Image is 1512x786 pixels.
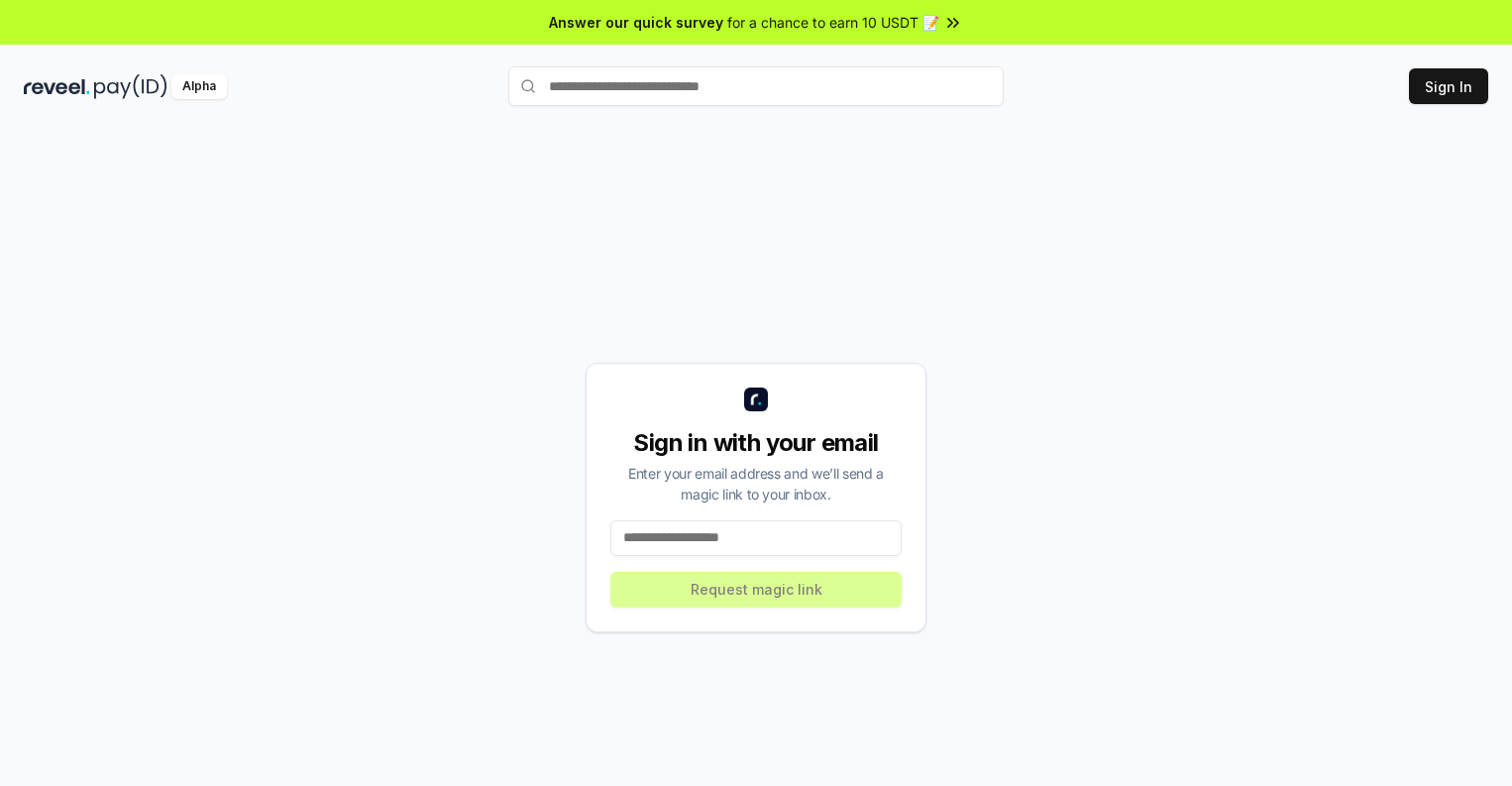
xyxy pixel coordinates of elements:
[24,74,90,99] img: reveel_dark
[610,427,902,459] div: Sign in with your email
[94,74,167,99] img: pay_id
[171,74,227,99] div: Alpha
[1409,68,1488,104] button: Sign In
[610,463,902,505] div: Enter your email address and we’ll send a magic link to your inbox.
[549,12,723,33] span: Answer our quick survey
[744,388,768,411] img: logo_small
[727,12,939,33] span: for a chance to earn 10 USDT 📝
